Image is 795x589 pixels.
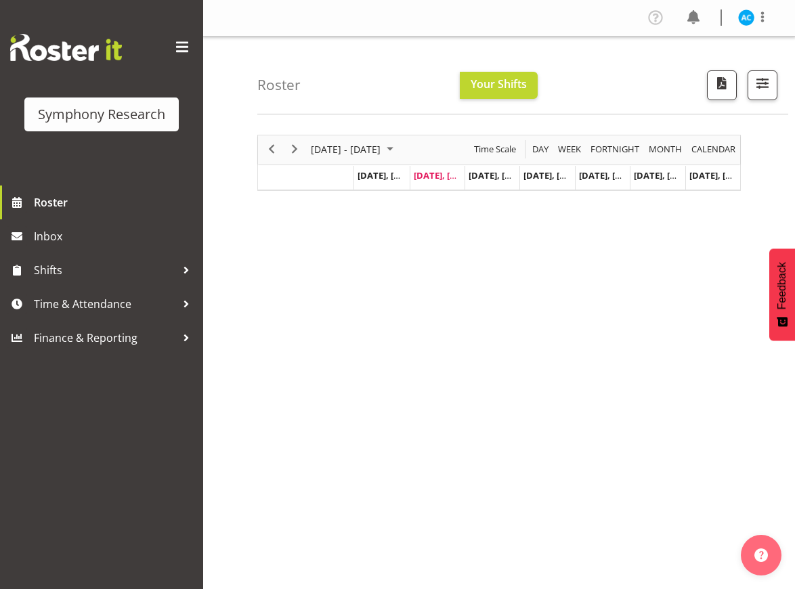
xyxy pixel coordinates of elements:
span: Inbox [34,226,196,246]
span: Feedback [776,262,788,309]
div: Symphony Research [38,104,165,125]
span: Shifts [34,260,176,280]
button: Your Shifts [460,72,538,99]
span: Finance & Reporting [34,328,176,348]
img: Rosterit website logo [10,34,122,61]
h4: Roster [257,77,301,93]
button: Feedback - Show survey [769,248,795,341]
button: Filter Shifts [748,70,777,100]
span: Your Shifts [471,77,527,91]
img: abbey-craib10174.jpg [738,9,754,26]
img: help-xxl-2.png [754,548,768,562]
span: Time & Attendance [34,294,176,314]
span: Roster [34,192,196,213]
button: Download a PDF of the roster according to the set date range. [707,70,737,100]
